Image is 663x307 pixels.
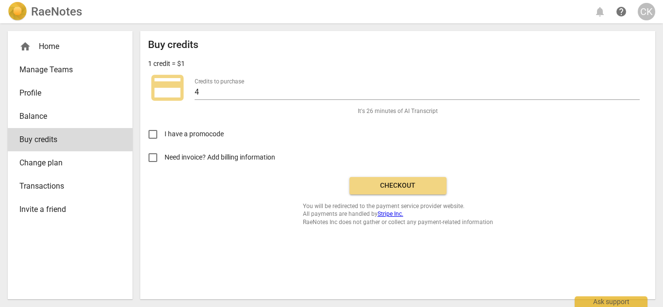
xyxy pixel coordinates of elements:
[19,180,113,192] span: Transactions
[378,210,403,217] a: Stripe Inc.
[638,3,655,20] button: CK
[165,129,224,139] span: I have a promocode
[195,79,244,84] label: Credits to purchase
[615,6,627,17] span: help
[19,204,113,215] span: Invite a friend
[8,198,133,221] a: Invite a friend
[19,41,113,52] div: Home
[349,177,447,194] button: Checkout
[575,296,647,307] div: Ask support
[358,107,438,115] span: It's 26 minutes of AI Transcript
[8,175,133,198] a: Transactions
[613,3,630,20] a: Help
[19,41,31,52] span: home
[8,105,133,128] a: Balance
[148,39,199,51] h2: Buy credits
[8,2,27,21] img: Logo
[8,128,133,151] a: Buy credits
[8,2,82,21] a: LogoRaeNotes
[19,134,113,145] span: Buy credits
[8,151,133,175] a: Change plan
[148,59,185,69] p: 1 credit = $1
[31,5,82,18] h2: RaeNotes
[303,202,493,226] span: You will be redirected to the payment service provider website. All payments are handled by RaeNo...
[19,157,113,169] span: Change plan
[19,87,113,99] span: Profile
[165,152,277,162] span: Need invoice? Add billing information
[19,64,113,76] span: Manage Teams
[8,81,133,105] a: Profile
[8,58,133,81] a: Manage Teams
[8,35,133,58] div: Home
[148,68,187,107] span: credit_card
[19,111,113,122] span: Balance
[357,181,439,191] span: Checkout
